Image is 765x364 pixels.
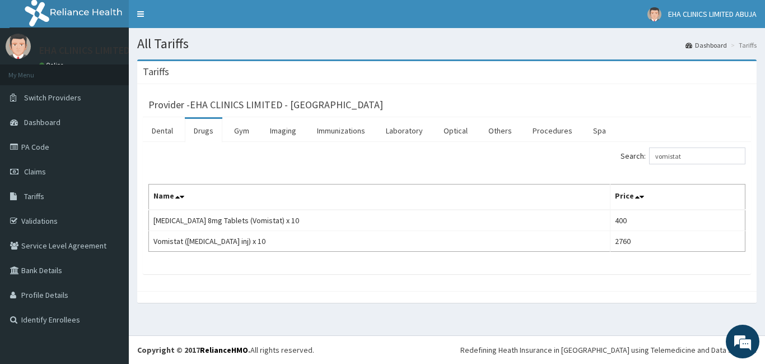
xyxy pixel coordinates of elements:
span: Tariffs [24,191,44,201]
h3: Tariffs [143,67,169,77]
a: Dental [143,119,182,142]
span: Claims [24,167,46,177]
span: Switch Providers [24,93,81,103]
p: EHA CLINICS LIMITED ABUJA [39,45,160,56]
img: User Image [647,7,661,21]
th: Name [149,185,610,210]
div: Redefining Heath Insurance in [GEOGRAPHIC_DATA] using Telemedicine and Data Science! [460,344,757,356]
th: Price [610,185,745,210]
td: 400 [610,210,745,231]
a: Dashboard [685,40,727,50]
a: Procedures [524,119,581,142]
span: EHA CLINICS LIMITED ABUJA [668,9,757,19]
a: Spa [584,119,615,142]
a: Laboratory [377,119,432,142]
input: Search: [649,148,745,164]
strong: Copyright © 2017 . [137,345,250,355]
td: [MEDICAL_DATA] 8mg Tablets (Vomistat) x 10 [149,210,610,231]
li: Tariffs [728,40,757,50]
a: Optical [435,119,477,142]
td: 2760 [610,231,745,252]
a: Immunizations [308,119,374,142]
a: Imaging [261,119,305,142]
label: Search: [621,148,745,164]
td: Vomistat ([MEDICAL_DATA] inj) x 10 [149,231,610,252]
a: RelianceHMO [200,345,248,355]
a: Drugs [185,119,222,142]
a: Others [479,119,521,142]
h3: Provider - EHA CLINICS LIMITED - [GEOGRAPHIC_DATA] [148,100,383,110]
h1: All Tariffs [137,36,757,51]
a: Online [39,61,66,69]
a: Gym [225,119,258,142]
img: User Image [6,34,31,59]
footer: All rights reserved. [129,335,765,364]
span: Dashboard [24,117,60,127]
